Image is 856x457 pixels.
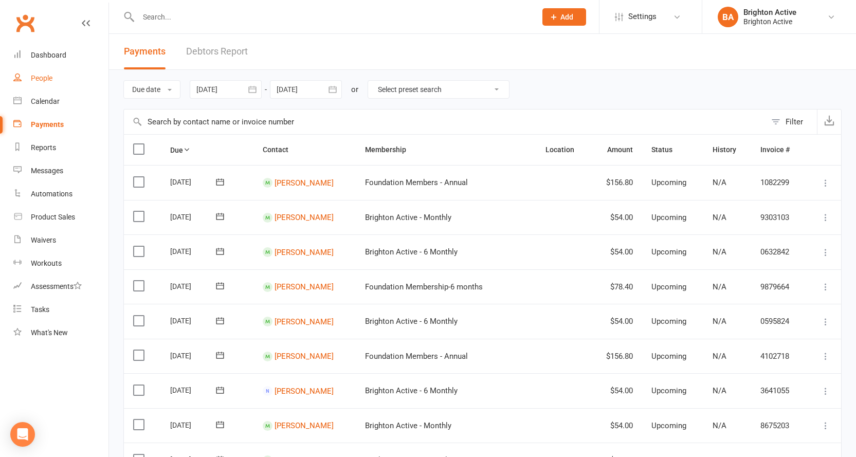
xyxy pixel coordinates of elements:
[13,136,108,159] a: Reports
[170,382,217,398] div: [DATE]
[628,5,657,28] span: Settings
[365,247,458,257] span: Brighton Active - 6 Monthly
[275,247,334,257] a: [PERSON_NAME]
[31,51,66,59] div: Dashboard
[275,386,334,395] a: [PERSON_NAME]
[365,386,458,395] span: Brighton Active - 6 Monthly
[751,408,806,443] td: 8675203
[170,174,217,190] div: [DATE]
[356,135,537,165] th: Membership
[31,213,75,221] div: Product Sales
[31,282,82,290] div: Assessments
[751,200,806,235] td: 9303103
[275,317,334,326] a: [PERSON_NAME]
[651,282,686,291] span: Upcoming
[591,234,642,269] td: $54.00
[12,10,38,36] a: Clubworx
[275,282,334,291] a: [PERSON_NAME]
[751,304,806,339] td: 0595824
[713,282,726,291] span: N/A
[170,417,217,433] div: [DATE]
[31,97,60,105] div: Calendar
[31,190,72,198] div: Automations
[591,200,642,235] td: $54.00
[591,304,642,339] td: $54.00
[170,313,217,328] div: [DATE]
[365,282,483,291] span: Foundation Membership-6 months
[651,247,686,257] span: Upcoming
[536,135,590,165] th: Location
[13,182,108,206] a: Automations
[786,116,803,128] div: Filter
[31,259,62,267] div: Workouts
[13,159,108,182] a: Messages
[161,135,253,165] th: Due
[713,317,726,326] span: N/A
[10,422,35,447] div: Open Intercom Messenger
[275,421,334,430] a: [PERSON_NAME]
[13,252,108,275] a: Workouts
[718,7,738,27] div: BA
[591,339,642,374] td: $156.80
[170,278,217,294] div: [DATE]
[743,17,796,26] div: Brighton Active
[591,408,642,443] td: $54.00
[713,213,726,222] span: N/A
[170,209,217,225] div: [DATE]
[766,109,817,134] button: Filter
[31,167,63,175] div: Messages
[31,305,49,314] div: Tasks
[124,46,166,57] span: Payments
[365,421,451,430] span: Brighton Active - Monthly
[713,352,726,361] span: N/A
[642,135,703,165] th: Status
[170,348,217,363] div: [DATE]
[651,178,686,187] span: Upcoming
[365,317,458,326] span: Brighton Active - 6 Monthly
[275,352,334,361] a: [PERSON_NAME]
[713,247,726,257] span: N/A
[135,10,529,24] input: Search...
[13,206,108,229] a: Product Sales
[703,135,752,165] th: History
[13,275,108,298] a: Assessments
[591,373,642,408] td: $54.00
[651,421,686,430] span: Upcoming
[751,135,806,165] th: Invoice #
[13,229,108,252] a: Waivers
[31,120,64,129] div: Payments
[365,178,468,187] span: Foundation Members - Annual
[743,8,796,17] div: Brighton Active
[591,135,642,165] th: Amount
[13,44,108,67] a: Dashboard
[124,34,166,69] button: Payments
[31,236,56,244] div: Waivers
[751,269,806,304] td: 9879664
[13,90,108,113] a: Calendar
[365,352,468,361] span: Foundation Members - Annual
[651,317,686,326] span: Upcoming
[253,135,356,165] th: Contact
[124,109,766,134] input: Search by contact name or invoice number
[560,13,573,21] span: Add
[123,80,180,99] button: Due date
[751,339,806,374] td: 4102718
[170,243,217,259] div: [DATE]
[31,143,56,152] div: Reports
[13,67,108,90] a: People
[31,328,68,337] div: What's New
[31,74,52,82] div: People
[591,165,642,200] td: $156.80
[751,234,806,269] td: 0632842
[542,8,586,26] button: Add
[713,386,726,395] span: N/A
[365,213,451,222] span: Brighton Active - Monthly
[591,269,642,304] td: $78.40
[275,178,334,187] a: [PERSON_NAME]
[651,386,686,395] span: Upcoming
[13,113,108,136] a: Payments
[275,213,334,222] a: [PERSON_NAME]
[751,373,806,408] td: 3641055
[13,298,108,321] a: Tasks
[651,213,686,222] span: Upcoming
